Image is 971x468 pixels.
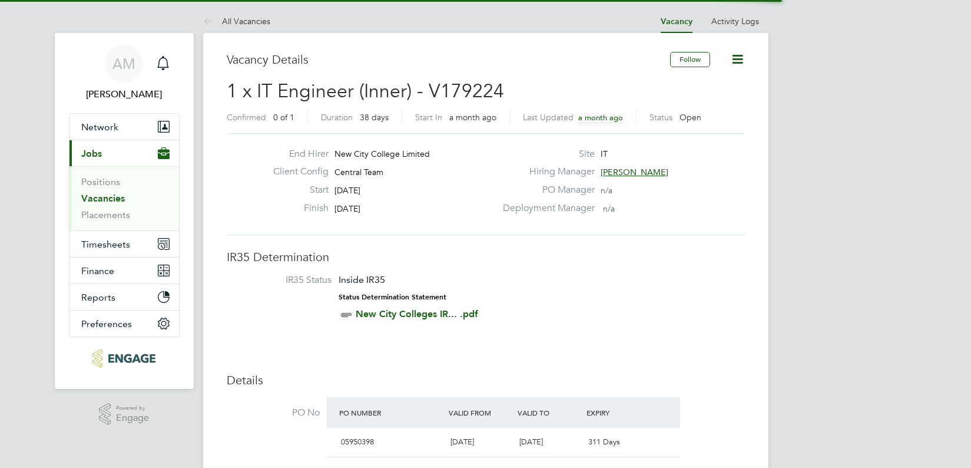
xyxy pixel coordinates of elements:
div: Valid From [446,402,515,423]
a: Placements [81,209,130,220]
a: Activity Logs [711,16,759,27]
button: Jobs [69,140,179,166]
span: Inside IR35 [339,274,385,285]
div: Valid To [515,402,584,423]
h3: IR35 Determination [227,249,745,265]
button: Preferences [69,311,179,337]
div: PO Number [336,402,446,423]
span: a month ago [449,112,496,123]
h3: Details [227,373,745,388]
span: Central Team [334,167,383,177]
span: [DATE] [334,185,360,196]
label: End Hirer [264,148,329,160]
span: AM [112,56,135,71]
h3: Vacancy Details [227,52,670,67]
label: Finish [264,202,329,215]
nav: Main navigation [55,33,194,389]
a: Vacancy [661,17,692,27]
label: IR35 Status [238,274,332,286]
label: Hiring Manager [496,166,595,178]
span: [DATE] [519,437,543,447]
label: Last Updated [523,112,574,123]
span: 05950398 [341,437,374,447]
a: All Vacancies [203,16,270,27]
a: AM[PERSON_NAME] [69,45,180,101]
span: New City College Limited [334,149,430,159]
a: Powered byEngage [99,403,149,426]
span: Finance [81,265,114,276]
span: Angelina Morris [69,87,180,101]
label: Start In [415,112,442,123]
span: 1 x IT Engineer (Inner) - V179224 [227,80,504,103]
a: Positions [81,176,120,187]
label: Duration [321,112,353,123]
label: PO No [227,407,320,419]
span: a month ago [578,113,623,123]
label: Status [649,112,672,123]
span: Timesheets [81,239,130,250]
button: Reports [69,284,179,310]
span: [DATE] [450,437,474,447]
span: 311 Days [588,437,620,447]
span: Reports [81,292,115,303]
strong: Status Determination Statement [339,293,446,301]
label: Confirmed [227,112,266,123]
span: n/a [603,203,615,214]
div: Jobs [69,166,179,230]
span: Jobs [81,148,102,159]
a: Vacancies [81,193,125,204]
label: Site [496,148,595,160]
span: 0 of 1 [273,112,294,123]
span: Powered by [116,403,149,413]
button: Timesheets [69,231,179,257]
span: Open [680,112,701,123]
button: Finance [69,258,179,284]
span: Preferences [81,318,132,329]
a: New City Colleges IR... .pdf [356,308,478,319]
label: PO Manager [496,184,595,196]
span: IT [601,149,608,159]
img: tr2rec-logo-retina.png [92,349,155,368]
span: [DATE] [334,203,360,214]
span: Engage [116,413,149,423]
div: Expiry [584,402,652,423]
span: [PERSON_NAME] [601,167,668,177]
label: Client Config [264,166,329,178]
span: n/a [601,185,612,196]
a: Go to home page [69,349,180,368]
button: Network [69,114,179,140]
label: Start [264,184,329,196]
span: Network [81,121,118,133]
label: Deployment Manager [496,202,595,215]
button: Follow [670,52,710,67]
span: 38 days [360,112,389,123]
